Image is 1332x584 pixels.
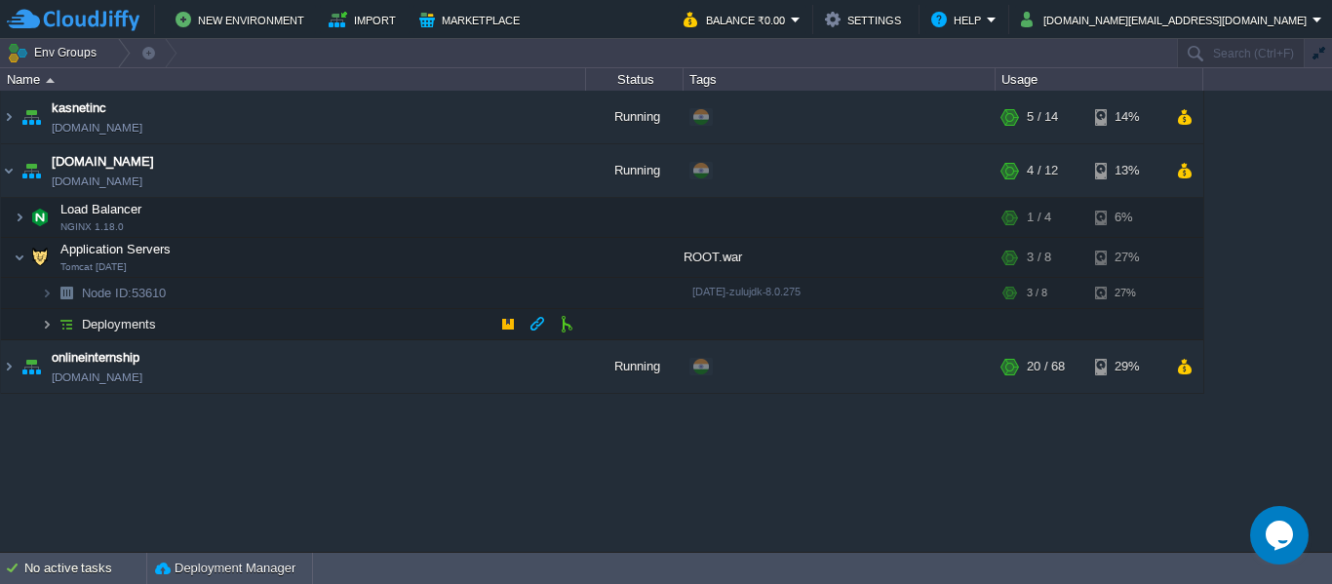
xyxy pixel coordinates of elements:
button: [DOMAIN_NAME][EMAIL_ADDRESS][DOMAIN_NAME] [1021,8,1312,31]
iframe: chat widget [1250,506,1312,565]
button: Import [329,8,402,31]
img: AMDAwAAAACH5BAEAAAAALAAAAAABAAEAAAICRAEAOw== [1,340,17,393]
img: AMDAwAAAACH5BAEAAAAALAAAAAABAAEAAAICRAEAOw== [41,278,53,308]
img: AMDAwAAAACH5BAEAAAAALAAAAAABAAEAAAICRAEAOw== [26,238,54,277]
button: Marketplace [419,8,526,31]
div: 6% [1095,198,1158,237]
div: Tags [685,68,995,91]
div: No active tasks [24,553,146,584]
a: Deployments [80,316,159,332]
span: 53610 [80,285,169,301]
button: Balance ₹0.00 [684,8,791,31]
button: Help [931,8,987,31]
a: [DOMAIN_NAME] [52,152,154,172]
div: Name [2,68,585,91]
img: AMDAwAAAACH5BAEAAAAALAAAAAABAAEAAAICRAEAOw== [14,238,25,277]
div: 20 / 68 [1027,340,1065,393]
div: 13% [1095,144,1158,197]
img: AMDAwAAAACH5BAEAAAAALAAAAAABAAEAAAICRAEAOw== [14,198,25,237]
div: 27% [1095,278,1158,308]
button: Env Groups [7,39,103,66]
a: kasnetinc [52,98,106,118]
img: CloudJiffy [7,8,139,32]
div: 27% [1095,238,1158,277]
div: Status [587,68,683,91]
img: AMDAwAAAACH5BAEAAAAALAAAAAABAAEAAAICRAEAOw== [18,340,45,393]
a: Application ServersTomcat [DATE] [59,242,174,256]
span: [DATE]-zulujdk-8.0.275 [692,286,801,297]
a: [DOMAIN_NAME] [52,368,142,387]
span: NGINX 1.18.0 [60,221,124,233]
img: AMDAwAAAACH5BAEAAAAALAAAAAABAAEAAAICRAEAOw== [18,91,45,143]
div: 3 / 8 [1027,278,1047,308]
div: 1 / 4 [1027,198,1051,237]
button: Deployment Manager [155,559,295,578]
img: AMDAwAAAACH5BAEAAAAALAAAAAABAAEAAAICRAEAOw== [46,78,55,83]
div: 4 / 12 [1027,144,1058,197]
div: 5 / 14 [1027,91,1058,143]
a: Node ID:53610 [80,285,169,301]
button: Settings [825,8,907,31]
span: Application Servers [59,241,174,257]
img: AMDAwAAAACH5BAEAAAAALAAAAAABAAEAAAICRAEAOw== [41,309,53,339]
a: [DOMAIN_NAME] [52,118,142,137]
button: New Environment [176,8,310,31]
div: Running [586,144,684,197]
div: Running [586,91,684,143]
img: AMDAwAAAACH5BAEAAAAALAAAAAABAAEAAAICRAEAOw== [26,198,54,237]
img: AMDAwAAAACH5BAEAAAAALAAAAAABAAEAAAICRAEAOw== [53,309,80,339]
div: ROOT.war [684,238,996,277]
div: 14% [1095,91,1158,143]
div: 29% [1095,340,1158,393]
div: Usage [997,68,1202,91]
span: Tomcat [DATE] [60,261,127,273]
div: Running [586,340,684,393]
img: AMDAwAAAACH5BAEAAAAALAAAAAABAAEAAAICRAEAOw== [18,144,45,197]
span: Node ID: [82,286,132,300]
a: onlineinternship [52,348,139,368]
a: Load BalancerNGINX 1.18.0 [59,202,144,216]
img: AMDAwAAAACH5BAEAAAAALAAAAAABAAEAAAICRAEAOw== [1,91,17,143]
div: 3 / 8 [1027,238,1051,277]
img: AMDAwAAAACH5BAEAAAAALAAAAAABAAEAAAICRAEAOw== [53,278,80,308]
span: Load Balancer [59,201,144,217]
img: AMDAwAAAACH5BAEAAAAALAAAAAABAAEAAAICRAEAOw== [1,144,17,197]
a: [DOMAIN_NAME] [52,172,142,191]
